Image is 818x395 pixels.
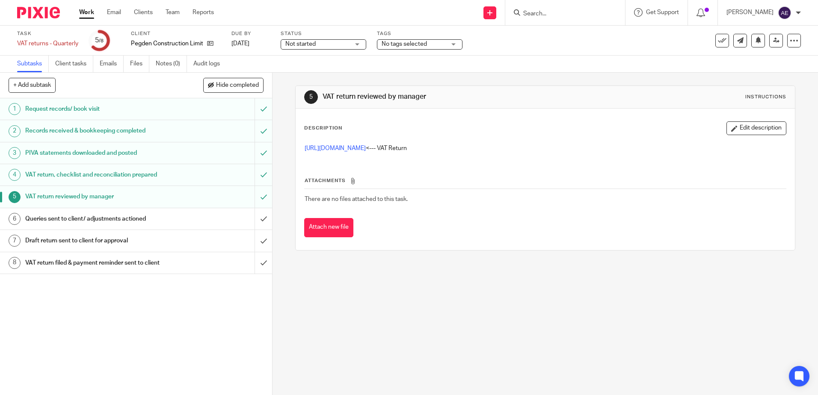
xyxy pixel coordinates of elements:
label: Status [281,30,366,37]
div: 1 [9,103,21,115]
a: Clients [134,8,153,17]
h1: VAT return reviewed by manager [323,92,563,101]
div: 6 [9,213,21,225]
span: Get Support [646,9,679,15]
label: Client [131,30,221,37]
span: No tags selected [382,41,427,47]
button: + Add subtask [9,78,56,92]
span: Attachments [305,178,346,183]
a: Reports [193,8,214,17]
a: Notes (0) [156,56,187,72]
a: Work [79,8,94,17]
small: /8 [99,38,104,43]
div: Instructions [745,94,786,100]
input: Search [522,10,599,18]
h1: Draft return sent to client for approval [25,234,172,247]
h1: PIVA statements downloaded and posted [25,147,172,159]
h1: Records received & bookkeeping completed [25,124,172,137]
img: Pixie [17,7,60,18]
h1: VAT return filed & payment reminder sent to client [25,256,172,269]
button: Edit description [726,121,786,135]
span: Not started [285,41,316,47]
p: <--- VAT Return [305,144,785,153]
button: Attach new file [304,218,353,237]
div: 8 [9,257,21,269]
a: [URL][DOMAIN_NAME] [305,145,366,151]
button: Hide completed [203,78,264,92]
a: Client tasks [55,56,93,72]
div: VAT returns - Quarterly [17,39,78,48]
p: Description [304,125,342,132]
div: 5 [95,35,104,45]
label: Tags [377,30,462,37]
span: There are no files attached to this task. [305,196,408,202]
a: Files [130,56,149,72]
h1: Queries sent to client/ adjustments actioned [25,212,172,225]
div: 7 [9,235,21,247]
h1: VAT return, checklist and reconciliation prepared [25,168,172,181]
label: Task [17,30,78,37]
img: svg%3E [778,6,791,20]
h1: VAT return reviewed by manager [25,190,172,203]
div: 4 [9,169,21,181]
p: Pegden Construction Limited [131,39,203,48]
a: Audit logs [193,56,226,72]
span: [DATE] [231,41,249,47]
div: 5 [304,90,318,104]
span: Hide completed [216,82,259,89]
label: Due by [231,30,270,37]
h1: Request records/ book visit [25,103,172,115]
div: 3 [9,147,21,159]
div: 2 [9,125,21,137]
div: 5 [9,191,21,203]
a: Emails [100,56,124,72]
a: Team [166,8,180,17]
a: Email [107,8,121,17]
a: Subtasks [17,56,49,72]
p: [PERSON_NAME] [726,8,774,17]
